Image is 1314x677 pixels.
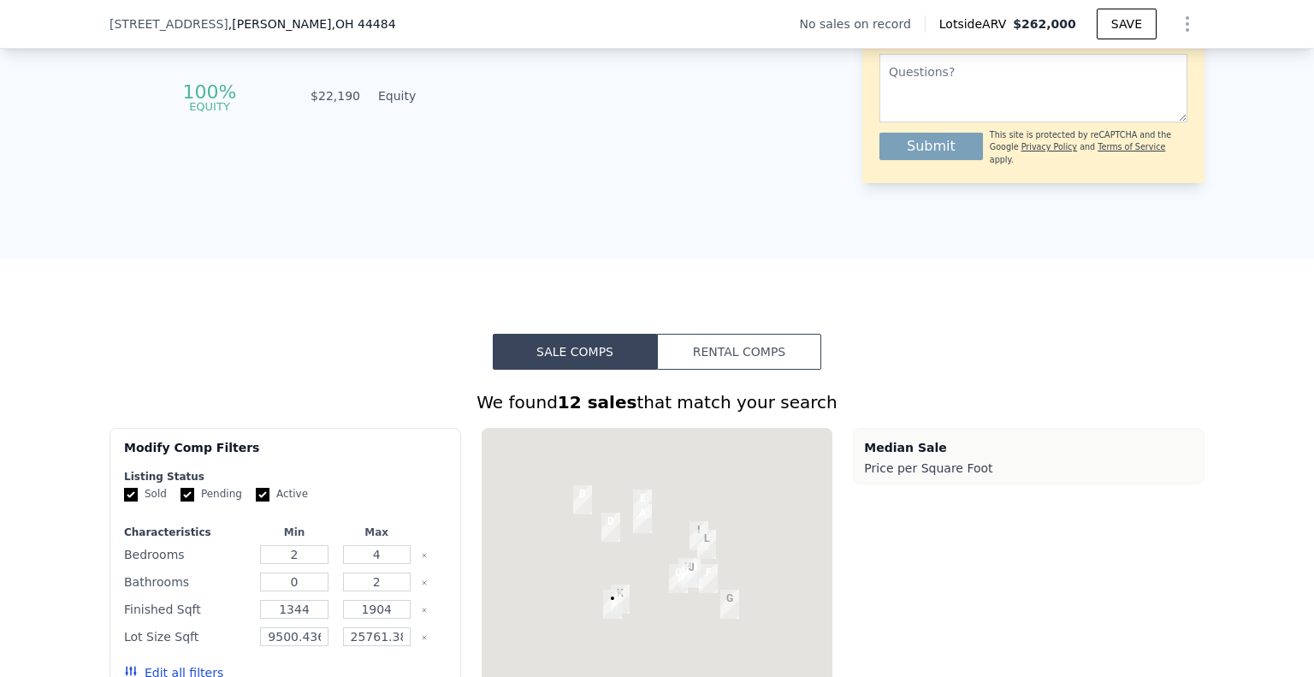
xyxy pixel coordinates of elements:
[558,392,637,413] strong: 12 sales
[611,585,630,614] div: 2640 Brier St SE
[189,99,230,112] tspan: equity
[256,487,308,502] label: Active
[124,543,250,567] div: Bedrooms
[864,456,1193,480] div: Price per Square Foot
[939,15,1013,33] span: Lotside ARV
[332,17,396,31] span: , OH 44484
[657,334,821,370] button: Rental Comps
[228,15,396,33] span: , [PERSON_NAME]
[124,597,250,621] div: Finished Sqft
[124,526,250,539] div: Characteristics
[990,129,1187,166] div: This site is protected by reCAPTCHA and the Google and apply.
[257,526,332,539] div: Min
[573,485,592,514] div: 342 Woodbine Ave SE
[633,504,652,533] div: 677 Central Parkway Ave SE
[493,334,657,370] button: Sale Comps
[633,490,652,519] div: 387 Central Parkway Ave SE
[800,15,925,33] div: No sales on record
[124,487,167,502] label: Sold
[124,439,447,470] div: Modify Comp Filters
[109,390,1204,414] div: We found that match your search
[699,564,718,593] div: 3904 Adrian Dr SE
[421,579,428,586] button: Clear
[124,470,447,484] div: Listing Status
[339,526,414,539] div: Max
[601,513,620,542] div: 781 Hazelwood Ave SE
[181,488,194,502] input: Pending
[1097,9,1157,39] button: SAVE
[183,81,237,103] tspan: 100%
[1170,7,1204,41] button: Show Options
[682,559,701,588] div: 1109 Roseway Ave SE
[256,488,269,502] input: Active
[124,570,250,594] div: Bathrooms
[421,552,428,559] button: Clear
[1021,142,1077,151] a: Privacy Policy
[864,439,1193,456] div: Median Sale
[603,590,622,619] div: 2512 Wick St SE
[1013,17,1076,31] span: $262,000
[720,590,739,619] div: 4190 Aleesa Dr SE
[310,86,361,105] td: $22,190
[124,625,250,649] div: Lot Size Sqft
[678,558,697,587] div: 1124 Roseway Ave SE
[1098,142,1165,151] a: Terms of Service
[181,487,242,502] label: Pending
[421,607,428,614] button: Clear
[375,86,452,105] td: Equity
[879,133,983,160] button: Submit
[421,634,428,641] button: Clear
[669,564,688,593] div: 1307 Westover Dr SE
[697,530,716,559] div: 926 Brucewood Dr SE
[109,15,228,33] span: [STREET_ADDRESS]
[124,488,138,502] input: Sold
[690,521,708,550] div: 3840 Longhill Dr SE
